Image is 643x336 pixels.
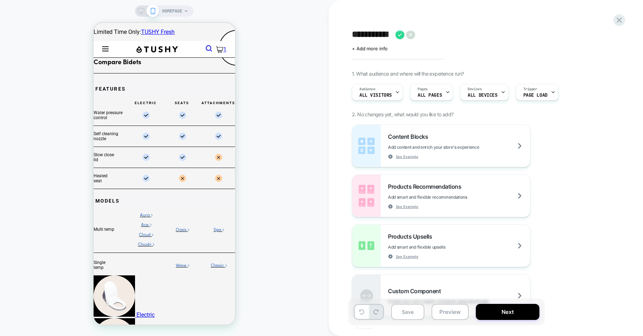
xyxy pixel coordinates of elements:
span: Wave [82,239,93,245]
div: SEATS [81,78,95,82]
span: Page Load [523,93,548,98]
span: Oasis [82,203,93,209]
a: Wave [73,239,105,245]
span: HOMEPAGE [162,5,182,17]
span: Trigger [523,87,537,92]
span: Content Blocks [388,133,432,140]
span: Products Recommendations [388,183,465,190]
span: ALL DEVICES [468,93,497,98]
a: Spa [109,203,142,210]
span: MODELS [2,175,26,182]
div: ATTACHMENTS [108,78,141,82]
span: FEATURES [2,63,32,70]
a: Oasis [73,203,105,210]
span: See Example [396,254,418,259]
button: Save [391,304,424,320]
span: See Example [396,154,418,159]
span: Add content and enrich your store's experience [388,144,515,150]
a: Aura [36,189,69,195]
span: Cloud+ [44,218,58,224]
span: Classic [117,239,130,245]
span: Devices [468,87,482,92]
button: Preview [432,304,469,320]
a: Cloud+ [36,218,69,224]
cart-count: 1 [130,23,133,30]
span: 1. What audience and where will the experience run? [352,71,464,77]
span: Audience [359,87,375,92]
span: Spa [120,203,128,209]
span: Aura [46,189,56,195]
span: Ace [48,198,55,204]
span: + Add more info [352,46,388,51]
span: Pages [418,87,428,92]
span: 2. No changes yet, what would you like to add? [352,111,453,117]
a: Search [112,24,119,30]
a: Ace [36,198,69,205]
span: Electric [43,289,61,295]
a: Classic [109,239,142,245]
a: Cloud [36,208,69,215]
span: ALL PAGES [418,93,442,98]
a: Cart [122,23,133,30]
span: Add smart and flexible upsells [388,244,481,250]
span: Custom Component [388,287,444,295]
span: See Example [396,204,418,209]
span: Cloud [45,208,57,214]
button: Next [476,304,539,320]
iframe: To enrich screen reader interactions, please activate Accessibility in Grammarly extension settings [94,23,235,325]
img: check_6f689668-46cd-4374-b3b8-fbbe5c687f22.png [125,7,161,43]
span: Add smart and flexible recommendations [388,194,503,200]
span: All Visitors [359,93,392,98]
span: Products Upsells [388,233,435,240]
div: ELECTRIC [41,78,63,82]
